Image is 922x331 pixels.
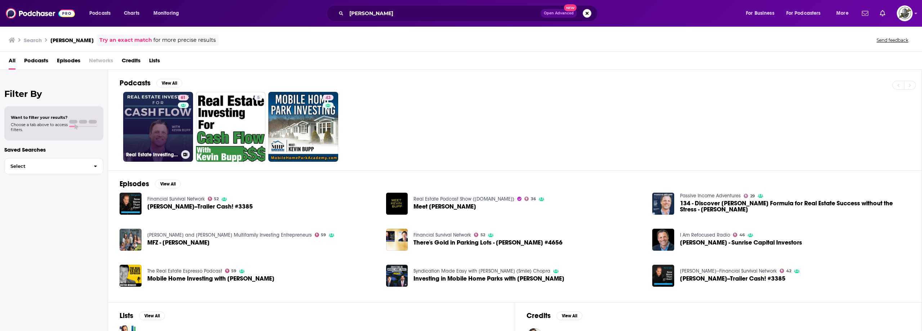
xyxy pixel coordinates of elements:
[120,179,181,188] a: EpisodesView All
[214,197,219,201] span: 52
[527,311,582,320] a: CreditsView All
[831,8,858,19] button: open menu
[897,5,913,21] span: Logged in as PodProMaxBooking
[89,55,113,70] span: Networks
[50,37,94,44] h3: [PERSON_NAME]
[874,37,910,43] button: Send feedback
[254,95,263,100] a: 5
[786,8,821,18] span: For Podcasters
[680,200,910,213] span: 134 - Discover [PERSON_NAME] Formula for Real Estate Success without the Stress - [PERSON_NAME]
[480,233,485,237] span: 52
[147,276,274,282] span: Mobile Home Investing with [PERSON_NAME]
[147,240,210,246] span: MFZ - [PERSON_NAME]
[386,193,408,215] a: Meet Kevin Bupp
[120,229,142,251] a: MFZ - Kevin Bupp
[147,276,274,282] a: Mobile Home Investing with Kevin Bupp
[24,37,42,44] h3: Search
[680,193,741,199] a: Passive Income Adventures
[652,229,674,251] img: Kevin Bupp - Sunrise Capital Investors
[11,122,68,132] span: Choose a tab above to access filters.
[897,5,913,21] button: Show profile menu
[739,233,745,237] span: 46
[413,203,476,210] span: Meet [PERSON_NAME]
[323,95,334,100] a: 43
[680,240,802,246] span: [PERSON_NAME] - Sunrise Capital Investors
[413,276,564,282] a: Investing in Mobile Home Parks with Kevin Bupp
[531,197,536,201] span: 36
[153,8,179,18] span: Monitoring
[120,265,142,287] a: Mobile Home Investing with Kevin Bupp
[413,232,471,238] a: Financial Survival Network
[123,92,193,162] a: 61Real Estate Investing for Cash Flow with [PERSON_NAME]
[680,276,786,282] a: Kevin Bupp--Trailer Cash! #3385
[24,55,48,70] a: Podcasts
[474,233,485,237] a: 52
[897,5,913,21] img: User Profile
[6,6,75,20] img: Podchaser - Follow, Share and Rate Podcasts
[877,7,888,19] a: Show notifications dropdown
[178,95,188,100] a: 61
[652,265,674,287] img: Kevin Bupp--Trailer Cash! #3385
[89,8,111,18] span: Podcasts
[556,312,582,320] button: View All
[147,240,210,246] a: MFZ - Kevin Bupp
[527,311,551,320] h2: Credits
[413,268,550,274] a: Syndication Made Easy with Vinney (Smile) Chopra
[149,55,160,70] span: Lists
[120,311,165,320] a: ListsView All
[84,8,120,19] button: open menu
[786,269,791,273] span: 42
[859,7,871,19] a: Show notifications dropdown
[564,4,577,11] span: New
[744,194,755,198] a: 29
[541,9,577,18] button: Open AdvancedNew
[315,233,326,237] a: 59
[544,12,574,15] span: Open Advanced
[4,146,103,153] p: Saved Searches
[9,55,15,70] a: All
[11,115,68,120] span: Want to filter your results?
[120,193,142,215] img: Kevin Bupp--Trailer Cash! #3385
[153,36,216,44] span: for more precise results
[147,203,253,210] a: Kevin Bupp--Trailer Cash! #3385
[782,8,831,19] button: open menu
[181,94,185,102] span: 61
[652,193,674,215] img: 134 - Discover Kevin Bupp’s Formula for Real Estate Success without the Stress - Kevin Bupp
[680,268,777,274] a: Kerry Lutz's--Financial Survival Network
[120,79,182,88] a: PodcastsView All
[139,312,165,320] button: View All
[746,8,774,18] span: For Business
[122,55,140,70] a: Credits
[386,265,408,287] a: Investing in Mobile Home Parks with Kevin Bupp
[750,194,755,198] span: 29
[334,5,604,22] div: Search podcasts, credits, & more...
[196,92,266,162] a: 5
[413,276,564,282] span: Investing in Mobile Home Parks with [PERSON_NAME]
[155,180,181,188] button: View All
[126,152,178,158] h3: Real Estate Investing for Cash Flow with [PERSON_NAME]
[413,196,514,202] a: Real Estate Podcast Show (RealEstatePodcastShow.com)
[836,8,849,18] span: More
[147,196,205,202] a: Financial Survival Network
[147,268,222,274] a: The Real Estate Espresso Podcast
[257,94,260,102] span: 5
[120,311,133,320] h2: Lists
[780,269,791,273] a: 42
[156,79,182,88] button: View All
[147,203,253,210] span: [PERSON_NAME]--Trailer Cash! #3385
[57,55,80,70] span: Episodes
[321,233,326,237] span: 59
[4,89,103,99] h2: Filter By
[386,229,408,251] img: There's Gold in Parking Lots - Kevin Bupp #4656
[680,200,910,213] a: 134 - Discover Kevin Bupp’s Formula for Real Estate Success without the Stress - Kevin Bupp
[147,232,312,238] a: Jake and Gino Multifamily Investing Entrepreneurs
